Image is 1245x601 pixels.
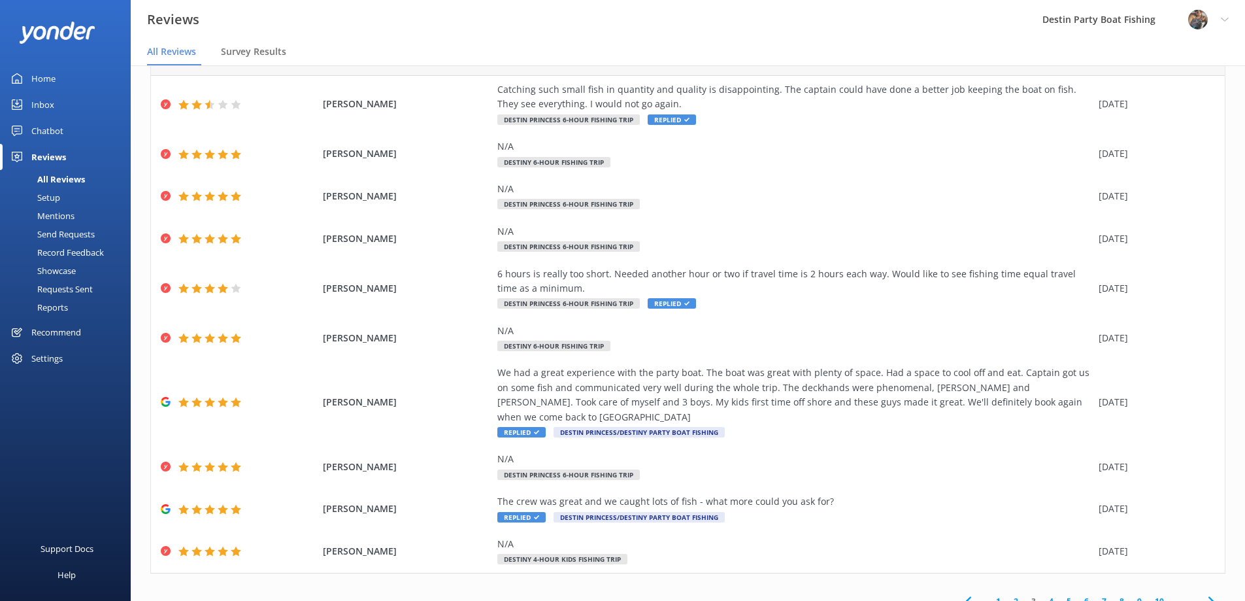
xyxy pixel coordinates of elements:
div: [DATE] [1099,232,1208,246]
h3: Reviews [147,9,199,30]
span: Survey Results [221,45,286,58]
a: Showcase [8,262,131,280]
span: Destin Princess 6-Hour Fishing Trip [497,241,640,252]
div: [DATE] [1099,281,1208,296]
span: Replied [497,512,546,523]
div: The crew was great and we caught lots of fish - what more could you ask for? [497,494,1092,509]
a: Reports [8,298,131,317]
span: Destiny 6-Hour Fishing Trip [497,157,610,167]
div: Send Requests [8,225,95,243]
span: [PERSON_NAME] [323,331,491,345]
div: [DATE] [1099,146,1208,161]
div: All Reviews [8,170,85,188]
div: Inbox [31,92,54,118]
div: Catching such small fish in quantity and quality is disappointing. The captain could have done a ... [497,82,1092,112]
div: Showcase [8,262,76,280]
div: [DATE] [1099,502,1208,516]
a: Send Requests [8,225,131,243]
div: [DATE] [1099,331,1208,345]
span: [PERSON_NAME] [323,502,491,516]
a: Record Feedback [8,243,131,262]
div: N/A [497,224,1092,239]
span: [PERSON_NAME] [323,281,491,296]
a: Mentions [8,207,131,225]
div: N/A [497,182,1092,196]
span: All Reviews [147,45,196,58]
span: Destiny 4-Hour Kids Fishing Trip [497,554,627,564]
div: Setup [8,188,60,207]
span: Replied [497,427,546,438]
div: Requests Sent [8,280,93,298]
span: Destin Princess 6-Hour Fishing Trip [497,298,640,309]
div: N/A [497,537,1092,551]
div: N/A [497,139,1092,154]
span: [PERSON_NAME] [323,460,491,474]
span: Destin Princess 6-Hour Fishing Trip [497,114,640,125]
span: Destin Princess/Destiny Party Boat Fishing [554,512,725,523]
span: [PERSON_NAME] [323,395,491,409]
div: Home [31,65,56,92]
a: All Reviews [8,170,131,188]
a: Requests Sent [8,280,131,298]
div: Record Feedback [8,243,104,262]
span: Replied [648,298,696,309]
div: [DATE] [1099,544,1208,558]
div: Recommend [31,319,81,345]
span: Destin Princess 6-Hour Fishing Trip [497,470,640,480]
span: [PERSON_NAME] [323,97,491,111]
a: Setup [8,188,131,207]
span: Destin Princess 6-Hour Fishing Trip [497,199,640,209]
div: Support Docs [41,536,93,562]
img: yonder-white-logo.png [20,22,95,43]
div: Settings [31,345,63,371]
span: [PERSON_NAME] [323,232,491,246]
div: N/A [497,452,1092,466]
div: [DATE] [1099,395,1208,409]
div: Reviews [31,144,66,170]
span: [PERSON_NAME] [323,189,491,203]
span: Replied [648,114,696,125]
div: [DATE] [1099,460,1208,474]
div: We had a great experience with the party boat. The boat was great with plenty of space. Had a spa... [497,366,1092,424]
span: [PERSON_NAME] [323,544,491,558]
span: [PERSON_NAME] [323,146,491,161]
div: Reports [8,298,68,317]
span: Destiny 6-Hour Fishing Trip [497,341,610,351]
div: Chatbot [31,118,63,144]
div: 6 hours is really too short. Needed another hour or two if travel time is 2 hours each way. Would... [497,267,1092,296]
img: 250-1666038197.jpg [1188,10,1208,29]
span: Destin Princess/Destiny Party Boat Fishing [554,427,725,438]
div: Mentions [8,207,75,225]
div: Help [58,562,76,588]
div: N/A [497,324,1092,338]
div: [DATE] [1099,97,1208,111]
div: [DATE] [1099,189,1208,203]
